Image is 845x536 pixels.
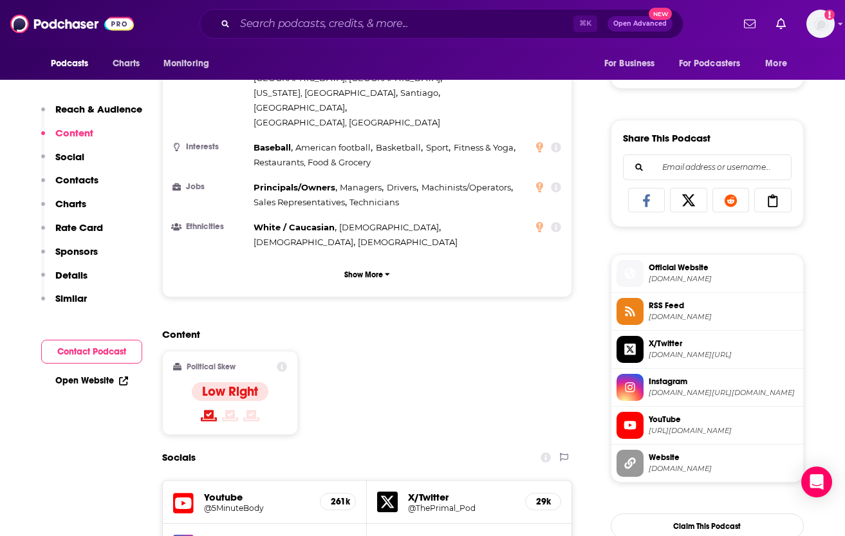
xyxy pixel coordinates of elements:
span: , [254,220,337,235]
p: Rate Card [55,221,103,234]
span: , [254,86,398,100]
span: anchor.fm [649,312,798,322]
span: Sales Representatives [254,197,345,207]
span: [US_STATE], [GEOGRAPHIC_DATA] [254,88,396,98]
h5: 261k [331,496,345,507]
span: American football [295,142,371,152]
a: Show notifications dropdown [739,13,761,35]
button: Reach & Audience [41,103,142,127]
p: Contacts [55,174,98,186]
span: White / Caucasian [254,222,335,232]
h5: X/Twitter [408,491,515,503]
span: , [254,140,293,155]
img: Podchaser - Follow, Share and Rate Podcasts [10,12,134,36]
button: Contact Podcast [41,340,142,364]
span: , [426,140,450,155]
span: For Business [604,55,655,73]
button: open menu [154,51,226,76]
a: Open Website [55,375,128,386]
span: ⌘ K [573,15,597,32]
p: Show More [344,270,383,279]
h5: Youtube [204,491,310,503]
p: Social [55,151,84,163]
p: Details [55,269,88,281]
span: Drivers [387,182,416,192]
button: Content [41,127,93,151]
span: Fitness & Yoga [454,142,514,152]
span: [GEOGRAPHIC_DATA] [254,102,345,113]
span: Principals/Owners [254,182,335,192]
input: Search podcasts, credits, & more... [235,14,573,34]
span: , [295,140,373,155]
span: instagram.com/theprimal.podcast [649,388,798,398]
h3: Ethnicities [173,223,248,231]
span: Santiago [400,88,438,98]
img: User Profile [806,10,835,38]
a: Share on X/Twitter [670,188,707,212]
button: Charts [41,198,86,221]
button: open menu [756,51,803,76]
span: https://www.youtube.com/@5MinuteBody [649,426,798,436]
p: Charts [55,198,86,210]
span: Managers [340,182,382,192]
a: Share on Reddit [712,188,750,212]
div: Search followers [623,154,792,180]
span: , [454,140,515,155]
a: Official Website[DOMAIN_NAME] [617,260,798,287]
h2: Content [162,328,562,340]
h4: Low Right [202,384,258,400]
button: Details [41,269,88,293]
span: Logged in as alignPR [806,10,835,38]
span: RSS Feed [649,300,798,311]
span: Machinists/Operators [422,182,511,192]
span: [DEMOGRAPHIC_DATA] [339,222,439,232]
button: Social [41,151,84,174]
a: Share on Facebook [628,188,665,212]
button: Show profile menu [806,10,835,38]
h2: Socials [162,445,196,470]
span: , [376,140,423,155]
button: open menu [42,51,106,76]
span: Monitoring [163,55,209,73]
span: For Podcasters [679,55,741,73]
span: Basketball [376,142,421,152]
span: More [765,55,787,73]
span: Instagram [649,376,798,387]
span: [DEMOGRAPHIC_DATA] [254,237,353,247]
button: Sponsors [41,245,98,269]
a: RSS Feed[DOMAIN_NAME] [617,298,798,325]
span: Sport [426,142,449,152]
span: Restaurants, Food & Grocery [254,157,371,167]
a: X/Twitter[DOMAIN_NAME][URL] [617,336,798,363]
button: Contacts [41,174,98,198]
span: 5minutebody.com [649,464,798,474]
p: Reach & Audience [55,103,142,115]
span: YouTube [649,414,798,425]
a: Website[DOMAIN_NAME] [617,450,798,477]
span: Podcasts [51,55,89,73]
span: [GEOGRAPHIC_DATA], [GEOGRAPHIC_DATA] [254,117,440,127]
span: , [340,180,384,195]
a: Copy Link [754,188,792,212]
div: Open Intercom Messenger [801,467,832,497]
span: twitter.com/ThePrimal_Pod [649,350,798,360]
a: @5MinuteBody [204,503,310,513]
div: Search podcasts, credits, & more... [200,9,683,39]
h2: Political Skew [187,362,236,371]
span: Official Website [649,262,798,273]
h5: @ThePrimal_Pod [408,503,515,513]
a: YouTube[URL][DOMAIN_NAME] [617,412,798,439]
span: Website [649,452,798,463]
h3: Interests [173,143,248,151]
a: Charts [104,51,148,76]
span: New [649,8,672,20]
button: Rate Card [41,221,103,245]
span: , [387,180,418,195]
button: Open AdvancedNew [608,16,673,32]
span: , [254,180,337,195]
span: , [254,235,355,250]
span: Technicians [349,197,399,207]
button: Similar [41,292,87,316]
svg: Add a profile image [824,10,835,20]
